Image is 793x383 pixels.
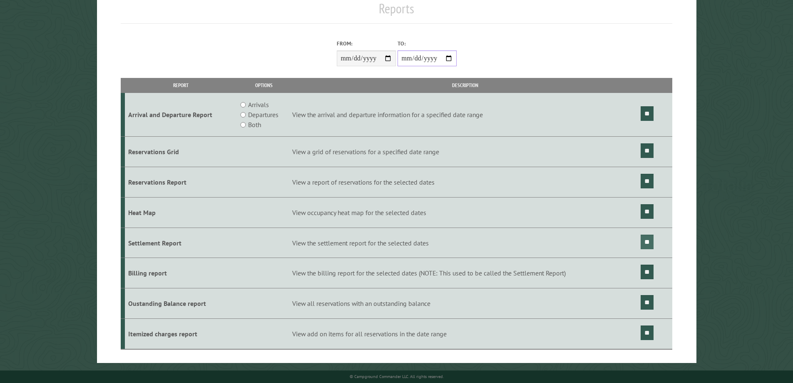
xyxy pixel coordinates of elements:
[337,40,396,48] label: From:
[291,288,639,319] td: View all reservations with an outstanding balance
[248,100,269,110] label: Arrivals
[236,78,291,93] th: Options
[291,228,639,258] td: View the settlement report for the selected dates
[291,197,639,228] td: View occupancy heat map for the selected dates
[121,0,673,23] h1: Reports
[125,78,237,93] th: Report
[248,110,278,120] label: Departures
[125,167,237,198] td: Reservations Report
[125,258,237,288] td: Billing report
[291,78,639,93] th: Description
[125,288,237,319] td: Oustanding Balance report
[291,167,639,198] td: View a report of reservations for the selected dates
[125,197,237,228] td: Heat Map
[125,93,237,137] td: Arrival and Departure Report
[291,319,639,349] td: View add on items for all reservations in the date range
[125,319,237,349] td: Itemized charges report
[125,228,237,258] td: Settlement Report
[398,40,457,48] label: To:
[350,374,444,379] small: © Campground Commander LLC. All rights reserved.
[291,258,639,288] td: View the billing report for the selected dates (NOTE: This used to be called the Settlement Report)
[248,120,261,130] label: Both
[291,137,639,167] td: View a grid of reservations for a specified date range
[291,93,639,137] td: View the arrival and departure information for a specified date range
[125,137,237,167] td: Reservations Grid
